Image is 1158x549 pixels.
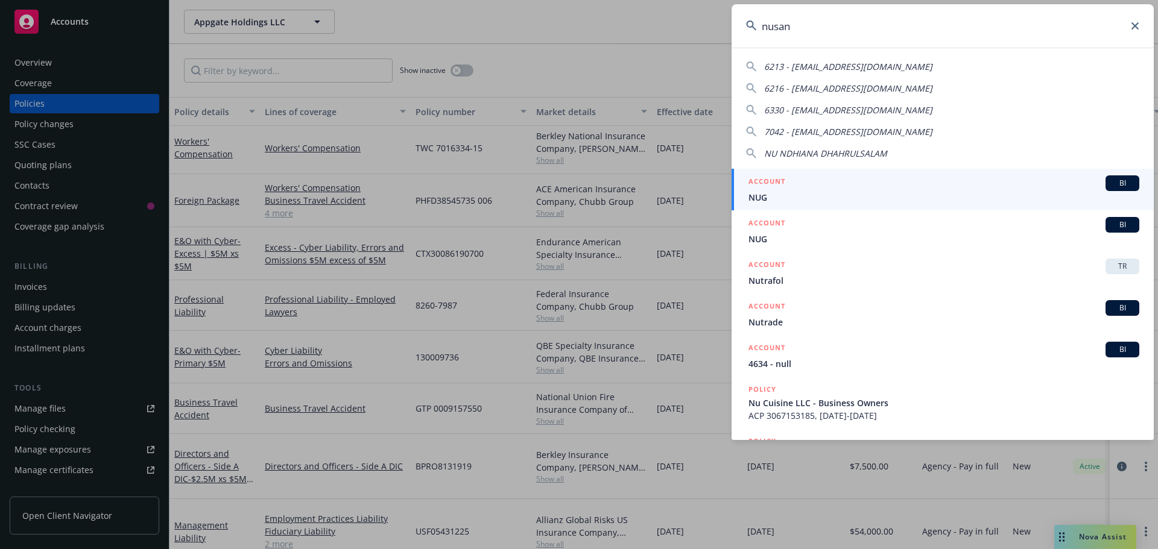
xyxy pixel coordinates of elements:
span: BI [1110,178,1134,189]
a: ACCOUNTBINUG [732,169,1154,210]
h5: POLICY [748,435,776,447]
span: NU NDHIANA DHAHRULSALAM [764,148,887,159]
span: 6216 - [EMAIL_ADDRESS][DOMAIN_NAME] [764,83,932,94]
span: ACP 3067153185, [DATE]-[DATE] [748,409,1139,422]
span: NUG [748,233,1139,245]
span: 6330 - [EMAIL_ADDRESS][DOMAIN_NAME] [764,104,932,116]
h5: POLICY [748,383,776,395]
span: Nutrade [748,316,1139,328]
span: 7042 - [EMAIL_ADDRESS][DOMAIN_NAME] [764,126,932,137]
a: ACCOUNTBINutrade [732,293,1154,335]
span: 6213 - [EMAIL_ADDRESS][DOMAIN_NAME] [764,61,932,72]
h5: ACCOUNT [748,217,785,231]
h5: ACCOUNT [748,175,785,190]
span: BI [1110,344,1134,355]
h5: ACCOUNT [748,342,785,356]
span: TR [1110,261,1134,272]
span: NUG [748,191,1139,204]
span: BI [1110,303,1134,313]
a: POLICYNu Cuisine LLC - Business OwnersACP 3067153185, [DATE]-[DATE] [732,377,1154,428]
h5: ACCOUNT [748,300,785,315]
span: Nu Cuisine LLC - Business Owners [748,397,1139,409]
span: 4634 - null [748,357,1139,370]
span: BI [1110,219,1134,230]
a: POLICY [732,428,1154,480]
a: ACCOUNTBINUG [732,210,1154,252]
a: ACCOUNTTRNutrafol [732,252,1154,293]
h5: ACCOUNT [748,259,785,273]
span: Nutrafol [748,274,1139,287]
input: Search... [732,4,1154,48]
a: ACCOUNTBI4634 - null [732,335,1154,377]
